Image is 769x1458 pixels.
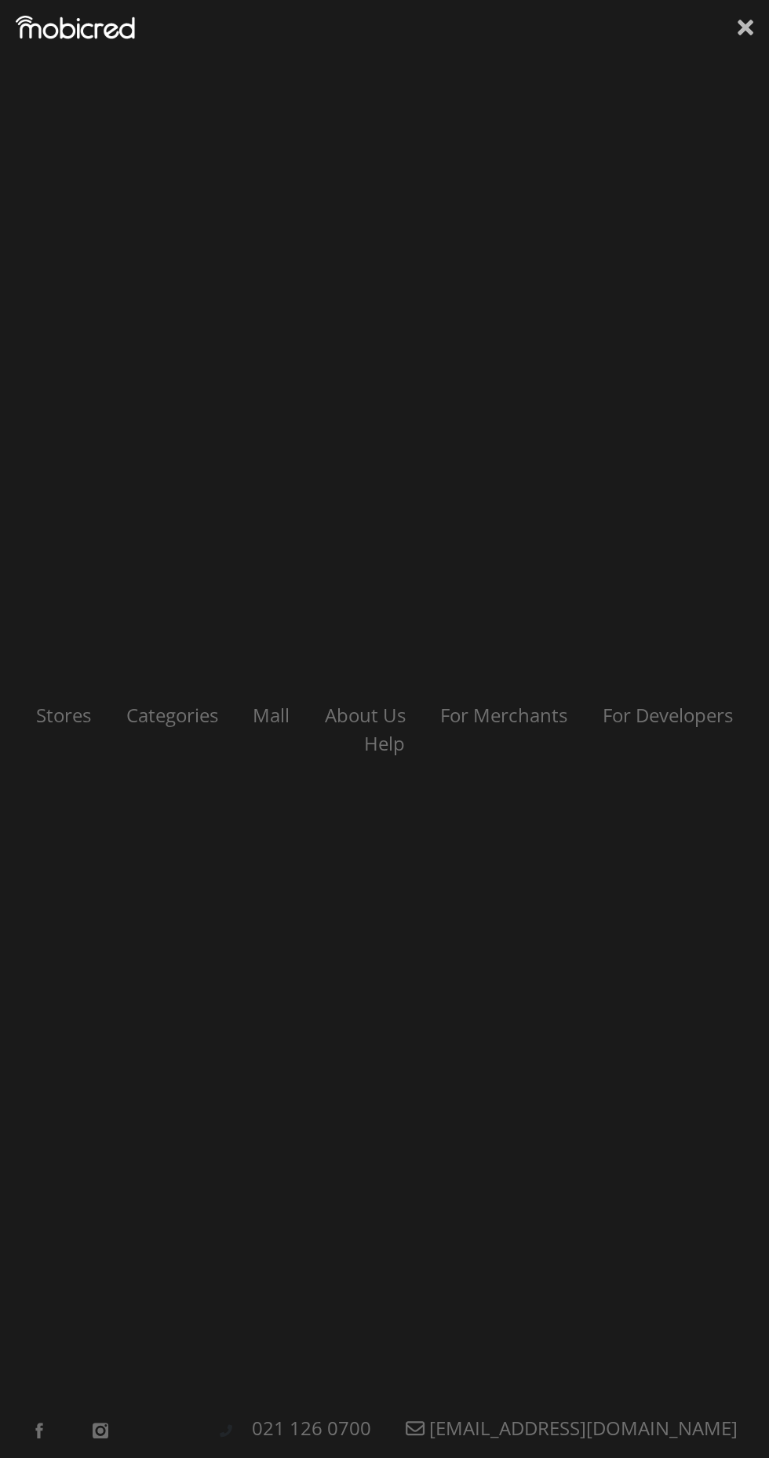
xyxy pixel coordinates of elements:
[16,16,135,39] img: Mobicred
[348,730,421,756] a: Help
[20,702,107,728] a: Stores
[309,702,421,728] a: About Us
[237,702,305,728] a: Mall
[236,1415,387,1441] a: 021 126 0700
[587,702,749,728] a: For Developers
[111,702,234,728] a: Categories
[390,1415,753,1441] a: [EMAIL_ADDRESS][DOMAIN_NAME]
[425,702,583,728] a: For Merchants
